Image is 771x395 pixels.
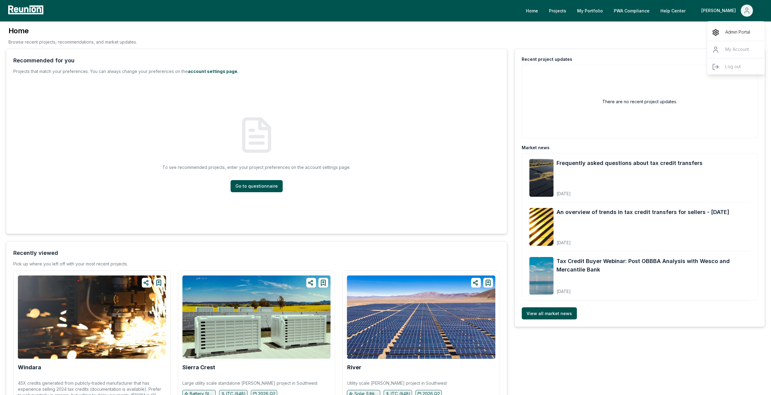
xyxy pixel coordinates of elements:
a: account settings page. [188,69,238,74]
a: Home [521,5,543,17]
a: Go to questionnaire [231,180,283,192]
div: [DATE] [557,186,703,197]
p: My Account [725,46,749,53]
h2: There are no recent project updates. [602,98,677,105]
b: River [347,364,361,370]
div: Recent project updates [522,56,572,62]
div: Pick up where you left off with your most recent projects. [13,261,128,267]
a: Projects [544,5,571,17]
img: Tax Credit Buyer Webinar: Post OBBBA Analysis with Wesco and Mercantile Bank [529,257,553,295]
img: An overview of trends in tax credit transfers for sellers - September 2025 [529,208,553,246]
p: Admin Portal [725,29,750,36]
a: Sierra Crest [182,364,215,370]
p: Browse recent projects, recommendations, and market updates. [8,39,137,45]
a: River [347,364,361,370]
a: Admin Portal [707,24,765,41]
p: Utility scale [PERSON_NAME] project in Southwest [347,380,447,386]
p: To see recommended projects, enter your project preferences on the account settings page. [162,164,351,170]
a: View all market news [522,307,577,319]
div: [DATE] [557,235,729,246]
a: Tax Credit Buyer Webinar: Post OBBBA Analysis with Wesco and Mercantile Bank [557,257,750,274]
div: Recently viewed [13,249,58,257]
img: Sierra Crest [182,275,331,359]
h3: Home [8,26,137,36]
a: Frequently asked questions about tax credit transfers [557,159,703,167]
div: [PERSON_NAME] [701,5,738,17]
div: [DATE] [557,284,750,295]
a: An overview of trends in tax credit transfers for sellers - [DATE] [557,208,729,216]
p: Log out [725,63,741,71]
a: PWA Compliance [609,5,654,17]
button: [PERSON_NAME] [696,5,758,17]
div: Recommended for you [13,56,75,65]
a: Windara [18,364,41,370]
b: Sierra Crest [182,364,215,370]
a: My Portfolio [572,5,608,17]
span: Projects that match your preferences. You can always change your preferences on the [13,69,188,74]
img: Frequently asked questions about tax credit transfers [529,159,553,197]
div: [PERSON_NAME] [707,24,765,78]
nav: Main [521,5,765,17]
p: Large utility scale standalone [PERSON_NAME] project in Southwest [182,380,317,386]
img: Windara [18,275,166,359]
div: Market news [522,145,550,151]
a: Help Center [656,5,690,17]
img: River [347,275,495,359]
b: Windara [18,364,41,370]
